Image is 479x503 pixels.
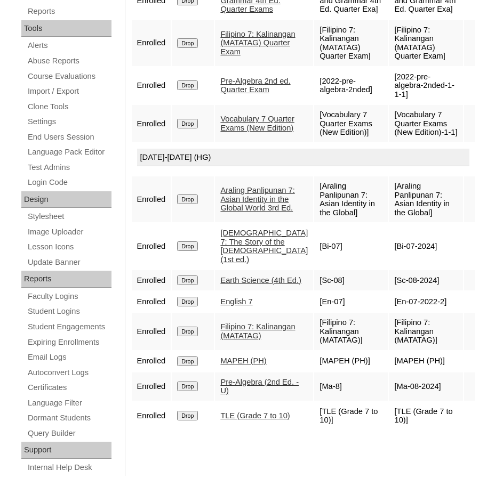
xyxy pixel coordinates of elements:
[389,291,463,312] td: [En-07-2022-2]
[27,351,111,364] a: Email Logs
[220,186,294,212] a: Araling Panlipunan 7: Asian Identity in the Global World 3rd Ed.
[21,20,111,37] div: Tools
[177,275,198,285] input: Drop
[177,411,198,420] input: Drop
[27,396,111,410] a: Language Filter
[177,382,198,391] input: Drop
[314,351,388,371] td: [MAPEH (PH)]
[314,223,388,269] td: [Bi-07]
[389,223,463,269] td: [Bi-07-2024]
[132,270,171,290] td: Enrolled
[314,291,388,312] td: [En-07]
[220,297,252,306] a: English 7
[389,351,463,371] td: [MAPEH (PH)]
[132,20,171,66] td: Enrolled
[314,270,388,290] td: [Sc-08]
[132,105,171,142] td: Enrolled
[177,356,198,366] input: Drop
[132,291,171,312] td: Enrolled
[27,381,111,394] a: Certificates
[27,85,111,98] a: Import / Export
[27,320,111,334] a: Student Engagements
[177,80,198,90] input: Drop
[314,105,388,142] td: [Vocabulary 7 Quarter Exams (New Edition)]
[27,411,111,425] a: Dormant Students
[220,322,295,340] a: Filipino 7: Kalinangan (MATATAG)
[220,356,266,365] a: MAPEH (PH)
[389,313,463,350] td: [Filipino 7: Kalinangan (MATATAG)]
[389,20,463,66] td: [Filipino 7: Kalinangan (MATATAG) Quarter Exam]
[21,442,111,459] div: Support
[389,372,463,401] td: [Ma-08-2024]
[314,402,388,430] td: [TLE (Grade 7 to 10)]
[389,105,463,142] td: [Vocabulary 7 Quarter Exams (New Edition)-1-1]
[27,70,111,83] a: Course Evaluations
[177,297,198,306] input: Drop
[389,402,463,430] td: [TLE (Grade 7 to 10)]
[27,305,111,318] a: Student Logins
[27,161,111,174] a: Test Admins
[389,67,463,104] td: [2022-pre-algebra-2nded-1-1-1]
[132,313,171,350] td: Enrolled
[314,313,388,350] td: [Filipino 7: Kalinangan (MATATAG)]
[27,366,111,379] a: Autoconvert Logs
[177,38,198,48] input: Drop
[21,271,111,288] div: Reports
[27,240,111,254] a: Lesson Icons
[27,210,111,223] a: Stylesheet
[132,402,171,430] td: Enrolled
[132,67,171,104] td: Enrolled
[177,241,198,251] input: Drop
[389,176,463,222] td: [Araling Panlipunan 7: Asian Identity in the Global]
[314,372,388,401] td: [Ma-8]
[137,149,470,167] div: [DATE]-[DATE] (HG)
[27,54,111,68] a: Abuse Reports
[314,67,388,104] td: [2022-pre-algebra-2nded]
[132,351,171,371] td: Enrolled
[27,115,111,128] a: Settings
[27,176,111,189] a: Login Code
[220,30,295,56] a: Filipino 7: Kalinangan (MATATAG) Quarter Exam
[27,145,111,159] a: Language Pack Editor
[177,194,198,204] input: Drop
[27,256,111,269] a: Update Banner
[220,411,290,420] a: TLE (Grade 7 to 10)
[314,20,388,66] td: [Filipino 7: Kalinangan (MATATAG) Quarter Exam]
[27,461,111,474] a: Internal Help Desk
[27,131,111,144] a: End Users Session
[27,336,111,349] a: Expiring Enrollments
[132,176,171,222] td: Enrolled
[27,100,111,113] a: Clone Tools
[21,191,111,208] div: Design
[220,229,308,264] a: [DEMOGRAPHIC_DATA] 7: The Story of the [DEMOGRAPHIC_DATA] (1st ed.)
[389,270,463,290] td: [Sc-08-2024]
[27,5,111,18] a: Reports
[177,119,198,128] input: Drop
[132,223,171,269] td: Enrolled
[220,276,301,285] a: Earth Science (4th Ed.)
[220,77,290,94] a: Pre-Algebra 2nd ed. Quarter Exam
[27,225,111,239] a: Image Uploader
[27,39,111,52] a: Alerts
[220,115,294,132] a: Vocabulary 7 Quarter Exams (New Edition)
[177,327,198,336] input: Drop
[132,372,171,401] td: Enrolled
[27,427,111,440] a: Query Builder
[27,290,111,303] a: Faculty Logins
[314,176,388,222] td: [Araling Panlipunan 7: Asian Identity in the Global]
[220,378,299,395] a: Pre-Algebra (2nd Ed. - U)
